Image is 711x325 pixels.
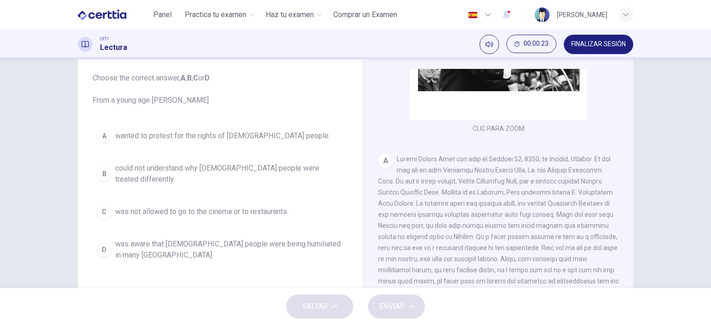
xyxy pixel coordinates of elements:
img: CERTTIA logo [78,6,126,24]
img: Profile picture [535,7,549,22]
button: Practica tu examen [181,6,258,23]
b: B [187,74,192,82]
span: could not understand why [DEMOGRAPHIC_DATA] people were treated differently. [115,163,344,185]
h1: Lectura [100,42,127,53]
b: C [193,74,198,82]
span: Practica tu examen [185,9,246,20]
b: A [181,74,186,82]
div: D [97,242,112,257]
span: Comprar un Examen [333,9,397,20]
div: Silenciar [480,35,499,54]
button: FINALIZAR SESIÓN [564,35,633,54]
span: Loremi Dolors Amet con adip el Seddoei 52, 8350, te Incidid, Utlabor. Et dol mag ali en adm Venia... [378,155,619,296]
div: B [97,166,112,181]
button: Cwas not allowed to go to the cinema or to restaurants. [93,200,348,223]
span: 00:00:23 [524,40,549,48]
b: D [205,74,210,82]
a: CERTTIA logo [78,6,148,24]
span: was aware that [DEMOGRAPHIC_DATA] people were being humiliated in many [GEOGRAPHIC_DATA]. [115,239,344,261]
div: A [378,153,393,168]
span: Choose the correct answer, , , or . From a young age [PERSON_NAME] [93,73,348,106]
div: C [97,204,112,219]
span: CET1 [100,36,109,42]
button: Dwas aware that [DEMOGRAPHIC_DATA] people were being humiliated in many [GEOGRAPHIC_DATA]. [93,234,348,265]
span: was not allowed to go to the cinema or to restaurants. [115,206,288,217]
button: Awanted to protest for the rights of [DEMOGRAPHIC_DATA] people. [93,124,348,147]
button: Bcould not understand why [DEMOGRAPHIC_DATA] people were treated differently. [93,159,348,189]
span: wanted to protest for the rights of [DEMOGRAPHIC_DATA] people. [115,130,330,141]
div: A [97,129,112,143]
button: Comprar un Examen [330,6,401,23]
span: Panel [153,9,172,20]
span: FINALIZAR SESIÓN [571,41,626,48]
button: Panel [148,6,177,23]
div: Ocultar [506,35,556,54]
div: [PERSON_NAME] [557,9,607,20]
button: 00:00:23 [506,35,556,53]
img: es [467,12,479,18]
button: Haz tu examen [262,6,326,23]
span: Haz tu examen [266,9,314,20]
